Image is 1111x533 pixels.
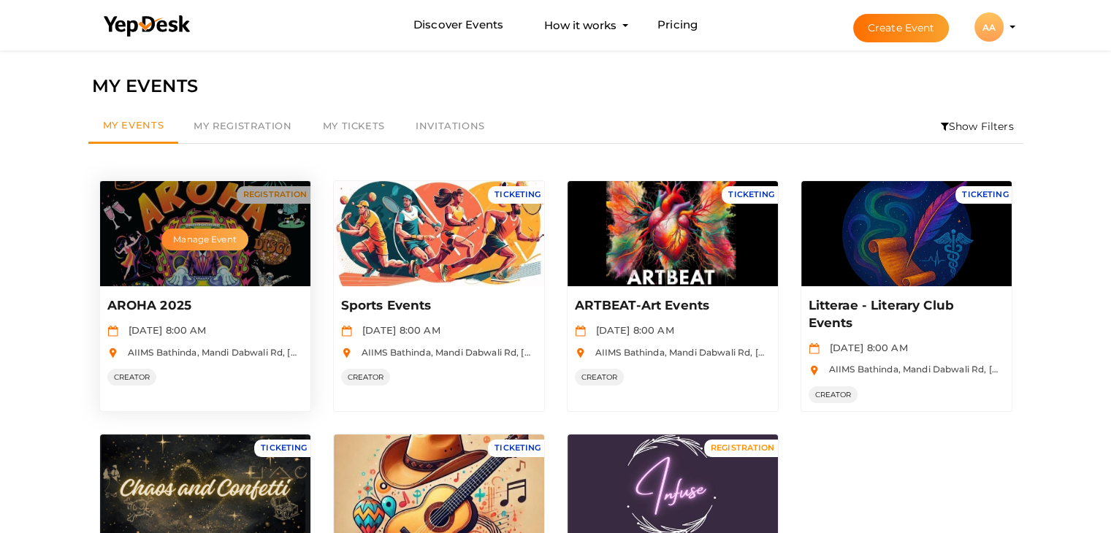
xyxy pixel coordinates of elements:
[822,342,908,353] span: [DATE] 8:00 AM
[931,110,1023,143] li: Show Filters
[974,12,1004,42] div: AA
[589,324,674,336] span: [DATE] 8:00 AM
[121,347,598,358] span: AIIMS Bathinda, Mandi Dabwali Rd, [GEOGRAPHIC_DATA], [GEOGRAPHIC_DATA], [GEOGRAPHIC_DATA]
[809,297,1001,332] p: Litterae - Literary Club Events
[92,72,1020,100] div: MY EVENTS
[107,369,157,386] span: CREATOR
[341,297,533,315] p: Sports Events
[107,297,299,315] p: AROHA 2025
[809,386,858,403] span: CREATOR
[121,324,207,336] span: [DATE] 8:00 AM
[161,229,248,250] button: Manage Event
[853,14,950,42] button: Create Event
[809,365,820,376] img: location.svg
[575,348,586,358] img: location.svg
[354,347,831,358] span: AIIMS Bathinda, Mandi Dabwali Rd, [GEOGRAPHIC_DATA], [GEOGRAPHIC_DATA], [GEOGRAPHIC_DATA]
[588,347,1065,358] span: AIIMS Bathinda, Mandi Dabwali Rd, [GEOGRAPHIC_DATA], [GEOGRAPHIC_DATA], [GEOGRAPHIC_DATA]
[178,110,307,143] a: My Registration
[575,326,586,337] img: calendar.svg
[416,120,485,131] span: Invitations
[107,348,118,358] img: location.svg
[413,12,503,39] a: Discover Events
[809,343,820,354] img: calendar.svg
[194,120,291,131] span: My Registration
[341,369,391,386] span: CREATOR
[657,12,698,39] a: Pricing
[107,326,118,337] img: calendar.svg
[540,12,621,39] button: How it works
[400,110,500,143] a: Invitations
[575,297,767,315] p: ARTBEAT-Art Events
[970,12,1008,42] button: AA
[974,22,1004,33] profile-pic: AA
[323,120,385,131] span: My Tickets
[575,369,625,386] span: CREATOR
[308,110,400,143] a: My Tickets
[341,326,352,337] img: calendar.svg
[355,324,440,336] span: [DATE] 8:00 AM
[103,119,164,131] span: My Events
[341,348,352,358] img: location.svg
[88,110,179,144] a: My Events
